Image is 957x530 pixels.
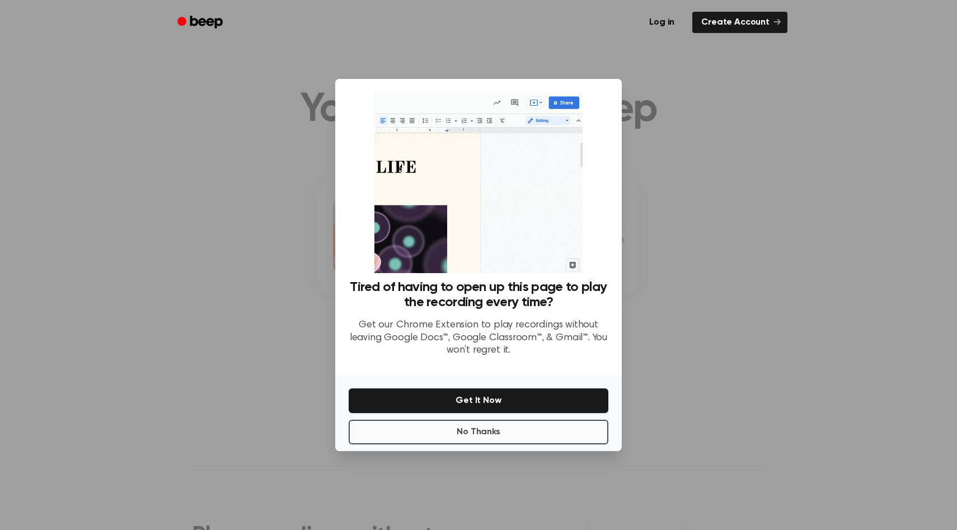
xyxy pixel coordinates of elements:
button: No Thanks [349,420,608,444]
p: Get our Chrome Extension to play recordings without leaving Google Docs™, Google Classroom™, & Gm... [349,319,608,357]
a: Log in [638,10,686,35]
a: Beep [170,12,233,34]
img: Beep extension in action [374,92,582,273]
button: Get It Now [349,388,608,413]
h3: Tired of having to open up this page to play the recording every time? [349,280,608,310]
a: Create Account [692,12,787,33]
